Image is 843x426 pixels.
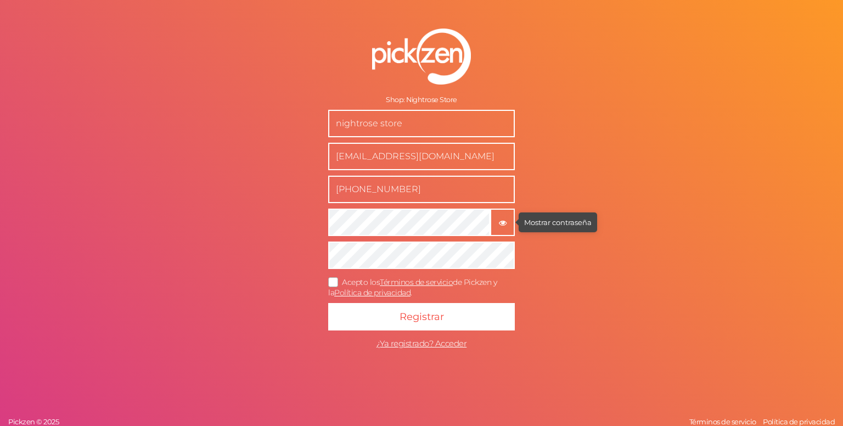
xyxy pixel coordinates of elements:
input: Nombre [328,110,515,137]
span: ¿Ya registrado? Acceder [376,338,467,349]
tip-tip: Mostrar contraseña [524,218,592,227]
button: Registrar [328,303,515,330]
span: Registrar [400,311,444,323]
img: pz-logo-white.png [372,29,471,85]
div: Shop: Nightrose Store [328,96,515,104]
a: Política de privacidad [760,417,838,426]
a: Pickzen © 2025 [5,417,61,426]
input: Teléfono [328,176,515,203]
a: Términos de servicio [687,417,759,426]
button: Mostrar contraseña [490,209,515,236]
span: Acepto los de Pickzen y la . [328,277,497,298]
input: Business e-mail [328,143,515,170]
span: Política de privacidad [763,417,835,426]
a: Términos de servicio [380,277,453,287]
span: Términos de servicio [689,417,756,426]
a: Política de privacidad [334,288,411,298]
